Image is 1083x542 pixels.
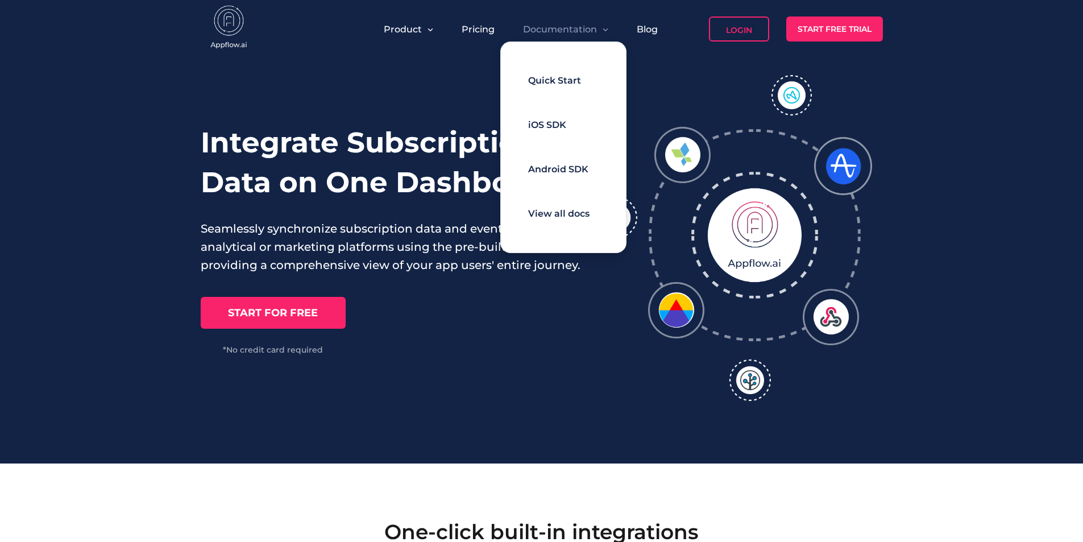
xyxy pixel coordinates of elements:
a: Pricing [462,24,495,35]
span: Product [384,24,422,35]
a: View all docs [528,202,599,225]
img: appflow.ai-logo [201,6,258,51]
span: *No credit card required [201,346,346,354]
img: built-in-integration-tools [596,75,872,401]
a: Login [709,16,769,42]
button: Product [384,24,433,35]
span: iOS SDK [528,119,566,130]
a: iOS SDK [528,114,575,136]
span: Android SDK [528,164,588,175]
a: Start Free Trial [786,16,883,42]
span: Quick Start [528,75,581,86]
a: Quick Start [528,69,590,92]
a: START FOR FREE [201,297,346,329]
a: Android SDK [528,158,597,181]
h1: Integrate Subscription Data on One Dashboard [201,123,584,202]
h2: One-click built-in integrations [384,522,699,542]
span: Documentation [523,24,597,35]
a: Blog [637,24,658,35]
button: Documentation [523,24,608,35]
span: View all docs [528,208,590,219]
p: Seamlessly synchronize subscription data and events with analytical or marketing platforms using ... [201,220,584,274]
